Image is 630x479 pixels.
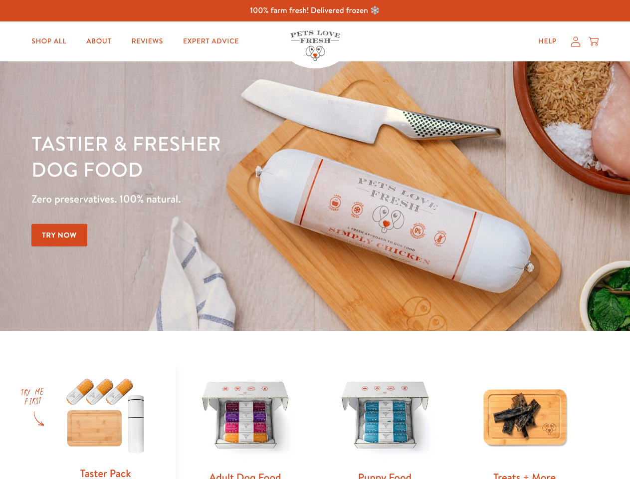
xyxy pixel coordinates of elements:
p: Zero preservatives. 100% natural. [31,190,410,208]
a: Help [530,31,565,51]
img: Pets Love Fresh [290,30,340,61]
a: Expert Advice [175,31,247,51]
a: Shop All [23,31,74,51]
h1: Tastier & fresher dog food [31,130,410,182]
a: About [78,31,119,51]
a: Reviews [123,31,171,51]
a: Try Now [31,224,87,246]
